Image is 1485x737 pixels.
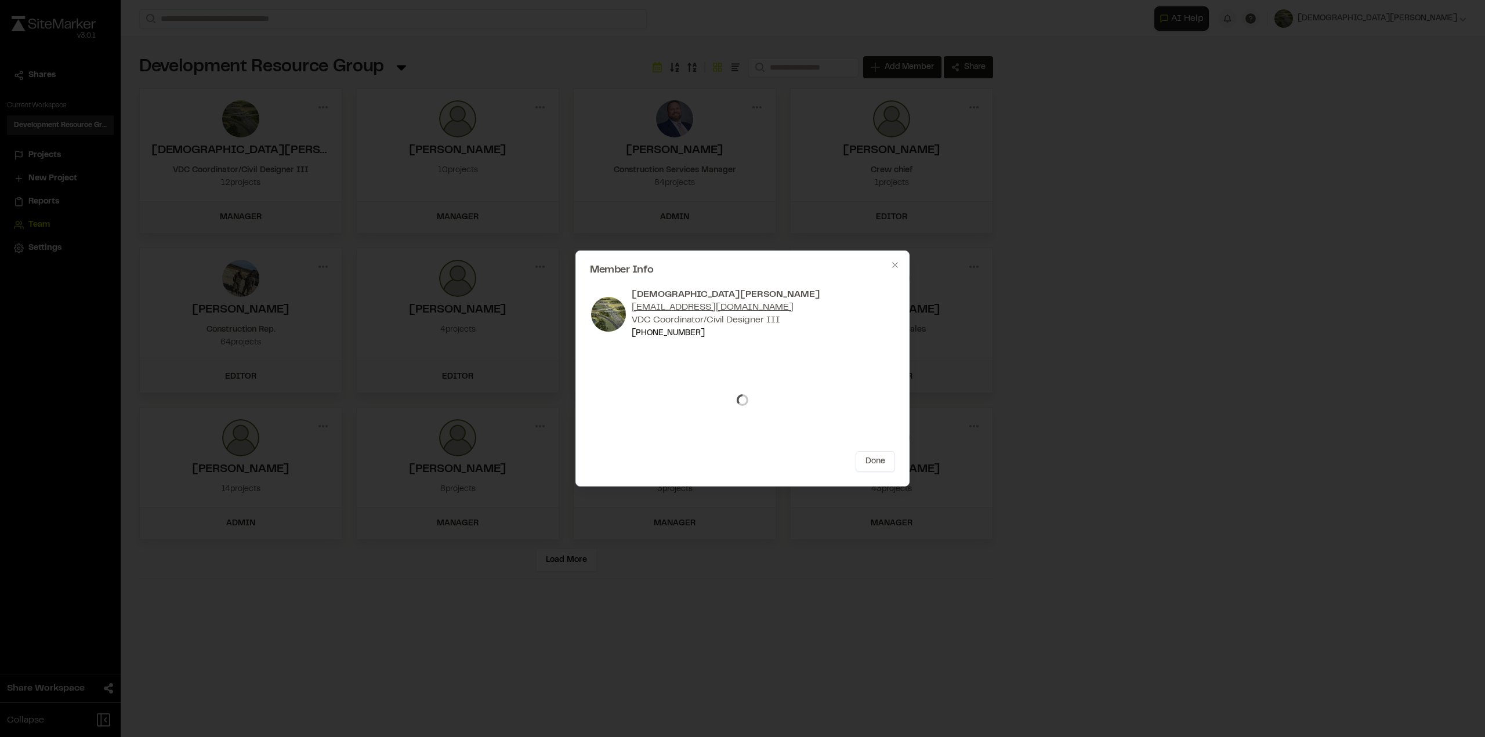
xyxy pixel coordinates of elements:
[856,451,895,472] button: Done
[632,330,705,337] a: [PHONE_NUMBER]
[590,296,627,333] img: photo
[632,303,794,311] a: [EMAIL_ADDRESS][DOMAIN_NAME]
[590,265,895,275] h2: Member Info
[632,314,820,326] div: VDC Coordinator/Civil Designer III
[632,288,820,301] div: [DEMOGRAPHIC_DATA][PERSON_NAME]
